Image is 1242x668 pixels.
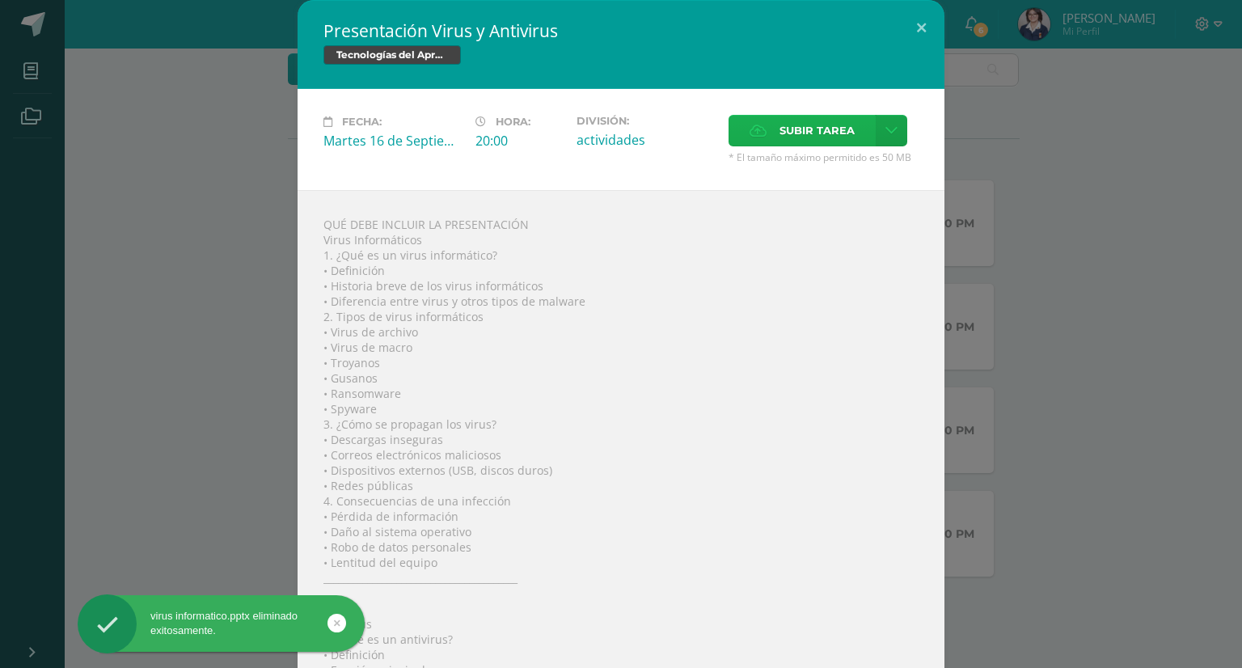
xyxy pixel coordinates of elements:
div: 20:00 [475,132,564,150]
span: * El tamaño máximo permitido es 50 MB [729,150,919,164]
label: División: [577,115,716,127]
h2: Presentación Virus y Antivirus [323,19,919,42]
span: Fecha: [342,116,382,128]
span: Subir tarea [779,116,855,146]
div: actividades [577,131,716,149]
span: Hora: [496,116,530,128]
span: Tecnologías del Aprendizaje y la Comunicación [323,45,461,65]
div: Martes 16 de Septiembre [323,132,463,150]
div: virus informatico.pptx eliminado exitosamente. [78,609,365,638]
